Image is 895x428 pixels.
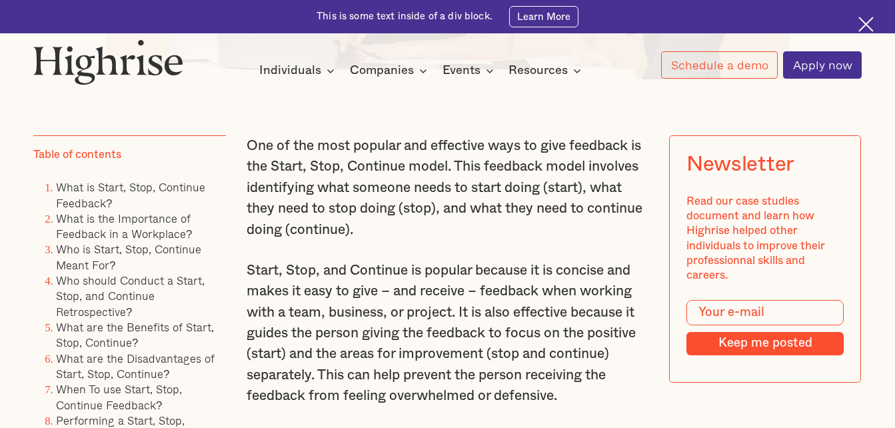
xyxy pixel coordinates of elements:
[509,6,578,27] a: Learn More
[686,194,844,283] div: Read our case studies document and learn how Highrise helped other individuals to improve their p...
[56,179,205,211] a: What is Start, Stop, Continue Feedback?
[443,63,480,79] div: Events
[259,63,339,79] div: Individuals
[661,51,777,79] a: Schedule a demo
[443,63,498,79] div: Events
[686,332,844,355] input: Keep me posted
[33,147,121,162] div: Table of contents
[350,63,431,79] div: Companies
[317,10,492,23] div: This is some text inside of a div block.
[56,210,192,242] a: What is the Importance of Feedback in a Workplace?
[56,350,215,382] a: What are the Disadvantages of Start, Stop, Continue?
[686,153,794,177] div: Newsletter
[686,300,844,355] form: Modal Form
[350,63,414,79] div: Companies
[33,39,183,85] img: Highrise logo
[247,135,648,240] p: One of the most popular and effective ways to give feedback is the Start, Stop, Continue model. T...
[783,51,861,79] a: Apply now
[259,63,321,79] div: Individuals
[508,63,585,79] div: Resources
[56,319,214,351] a: What are the Benefits of Start, Stop, Continue?
[56,272,205,320] a: Who should Conduct a Start, Stop, and Continue Retrospective?
[508,63,568,79] div: Resources
[686,300,844,325] input: Your e-mail
[56,241,201,273] a: Who is Start, Stop, Continue Meant For?
[56,381,182,413] a: When To use Start, Stop, Continue Feedback?
[858,17,874,32] img: Cross icon
[247,260,648,407] p: Start, Stop, and Continue is popular because it is concise and makes it easy to give – and receiv...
